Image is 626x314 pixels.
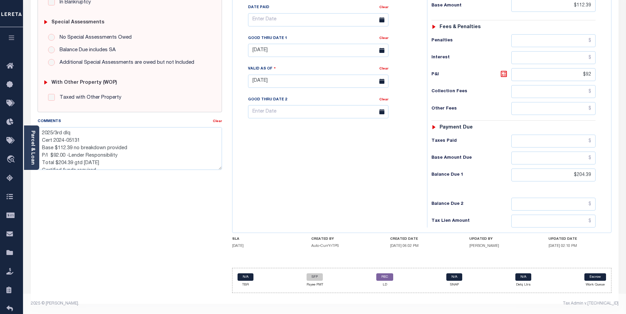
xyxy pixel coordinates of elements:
[379,67,388,71] a: Clear
[511,198,596,211] input: $
[431,138,511,144] h6: Taxes Paid
[446,273,462,281] a: N/A
[56,34,132,42] label: No Special Assessments Owed
[248,13,388,26] input: Enter Date
[549,244,612,248] h5: [DATE] 02:10 PM
[248,75,388,88] input: Enter Date
[238,273,253,281] a: N/A
[38,119,61,124] label: Comments
[584,273,606,281] a: Escrow
[248,65,276,72] label: Valid as Of
[56,59,194,67] label: Additional Special Assessments are owed but not Included
[248,97,287,103] label: Good Thru Date 2
[431,38,511,43] h6: Penalties
[51,20,104,25] h6: Special Assessments
[431,106,511,112] h6: Other Fees
[379,37,388,40] a: Clear
[511,51,596,64] input: $
[311,244,375,248] h5: Auto-CurrYrTPS
[26,300,325,307] div: 2025 © [PERSON_NAME].
[56,46,116,54] label: Balance Due includes SA
[51,80,117,86] h6: with Other Property (WOP)
[511,102,596,115] input: $
[213,120,222,123] a: Clear
[469,244,533,248] h5: [PERSON_NAME]
[511,34,596,47] input: $
[431,155,511,161] h6: Base Amount Due
[431,70,511,79] h6: P&I
[440,24,480,30] h6: Fees & Penalties
[469,237,533,241] h4: UPDATED BY
[232,244,244,248] span: [DATE]
[307,282,323,288] p: Payee PMT
[431,172,511,178] h6: Balance Due 1
[511,215,596,228] input: $
[6,155,17,164] i: travel_explore
[511,135,596,148] input: $
[379,98,388,101] a: Clear
[390,244,453,248] h5: [DATE] 06:02 PM
[248,5,269,11] label: Date Paid
[431,3,511,8] h6: Base Amount
[311,237,375,241] h4: CREATED BY
[238,282,253,288] p: TBR
[376,273,393,281] a: REC
[376,282,393,288] p: LD
[431,55,511,60] h6: Interest
[515,273,531,281] a: N/A
[584,282,606,288] p: Work Queue
[511,169,596,181] input: $
[515,282,531,288] p: Delq Ltrs
[248,36,287,41] label: Good Thru Date 1
[446,282,462,288] p: SNAP
[511,68,596,81] input: $
[549,237,612,241] h4: UPDATED DATE
[431,218,511,224] h6: Tax Lien Amount
[307,273,323,281] a: SFP
[330,300,619,307] div: Tax Admin v.[TECHNICAL_ID]
[511,85,596,98] input: $
[248,105,388,118] input: Enter Date
[431,201,511,207] h6: Balance Due 2
[30,131,35,165] a: Parcel & Loan
[431,89,511,94] h6: Collection Fees
[511,152,596,164] input: $
[232,237,295,241] h4: SLA
[56,94,121,102] label: Taxed with Other Property
[440,125,473,131] h6: Payment due
[248,44,388,57] input: Enter Date
[390,237,453,241] h4: CREATED DATE
[379,6,388,9] a: Clear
